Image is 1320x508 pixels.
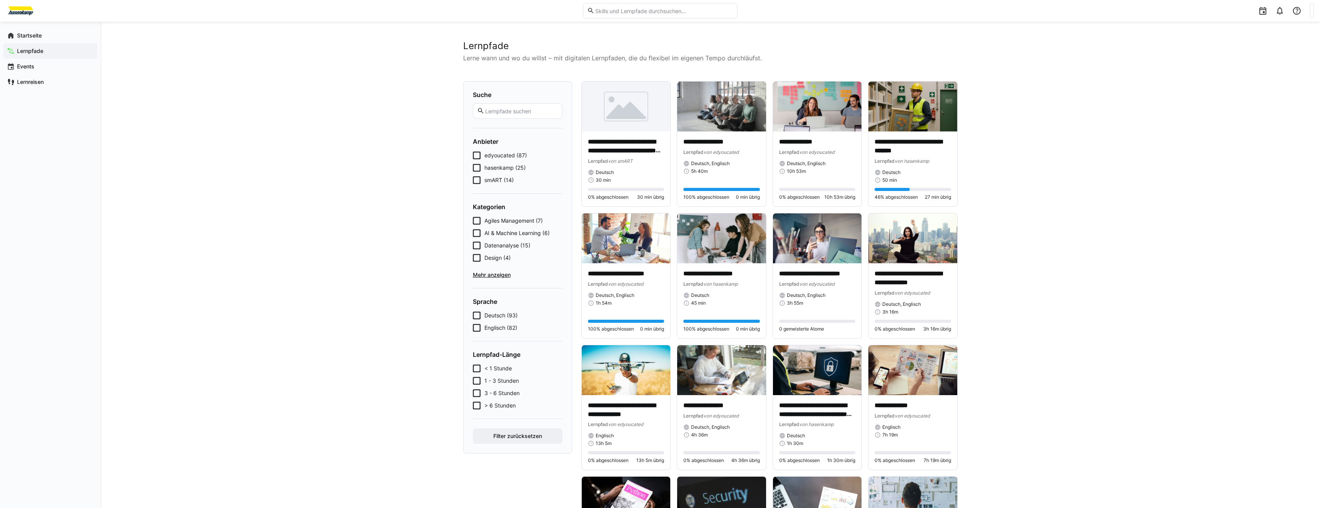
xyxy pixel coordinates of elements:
[779,421,799,427] span: Lernpfad
[787,292,826,298] span: Deutsch, Englisch
[827,457,855,464] span: 1h 30m übrig
[596,292,634,298] span: Deutsch, Englisch
[868,213,957,263] img: image
[484,312,518,319] span: Deutsch (93)
[875,194,918,200] span: 46% abgeschlossen
[924,457,951,464] span: 7h 19m übrig
[595,7,733,14] input: Skills und Lernpfade durchsuchen…
[582,345,671,395] img: image
[463,53,958,63] p: Lerne wann und wo du willst – mit digitalen Lernpfaden, die du flexibel im eigenen Tempo durchläu...
[683,194,729,200] span: 100% abgeschlossen
[691,292,709,298] span: Deutsch
[925,194,951,200] span: 27 min übrig
[484,402,516,409] span: > 6 Stunden
[588,457,629,464] span: 0% abgeschlossen
[492,432,543,440] span: Filter zurücksetzen
[875,326,915,332] span: 0% abgeschlossen
[484,107,558,114] input: Lernpfade suchen
[484,242,530,249] span: Datenanalyse (15)
[787,300,803,306] span: 3h 55m
[677,82,766,131] img: image
[895,413,930,419] span: von edyoucated
[473,298,562,305] h4: Sprache
[596,169,614,176] span: Deutsch
[868,345,957,395] img: image
[736,194,760,200] span: 0 min übrig
[923,326,951,332] span: 3h 16m übrig
[636,457,664,464] span: 13h 5m übrig
[484,229,550,237] span: AI & Machine Learning (6)
[596,440,612,447] span: 13h 5m
[895,158,929,164] span: von hasenkamp
[683,281,703,287] span: Lernpfad
[588,158,608,164] span: Lernpfad
[484,324,517,332] span: Englisch (82)
[473,271,562,279] span: Mehr anzeigen
[473,138,562,145] h4: Anbieter
[787,160,826,167] span: Deutsch, Englisch
[773,213,862,263] img: image
[608,281,643,287] span: von edyoucated
[787,440,803,447] span: 1h 30m
[787,433,805,439] span: Deutsch
[596,177,611,183] span: 30 min
[484,217,543,225] span: Agiles Management (7)
[691,160,730,167] span: Deutsch, Englisch
[779,281,799,287] span: Lernpfad
[799,421,834,427] span: von hasenkamp
[596,433,614,439] span: Englisch
[588,194,629,200] span: 0% abgeschlossen
[773,82,862,131] img: image
[779,457,820,464] span: 0% abgeschlossen
[608,158,633,164] span: von smART
[799,281,834,287] span: von edyoucated
[683,457,724,464] span: 0% abgeschlossen
[882,309,898,315] span: 3h 16m
[703,413,739,419] span: von edyoucated
[731,457,760,464] span: 4h 36m übrig
[484,389,520,397] span: 3 - 6 Stunden
[596,300,612,306] span: 1h 54m
[799,149,834,155] span: von edyoucated
[882,432,898,438] span: 7h 19m
[895,290,930,296] span: von edyoucated
[608,421,643,427] span: von edyoucated
[588,326,634,332] span: 100% abgeschlossen
[582,82,671,131] img: image
[484,152,527,159] span: edyoucated (87)
[882,301,921,307] span: Deutsch, Englisch
[691,168,708,174] span: 5h 40m
[683,326,729,332] span: 100% abgeschlossen
[787,168,806,174] span: 10h 53m
[703,149,739,155] span: von edyoucated
[473,351,562,358] h4: Lernpfad-Länge
[875,290,895,296] span: Lernpfad
[779,194,820,200] span: 0% abgeschlossen
[736,326,760,332] span: 0 min übrig
[773,345,862,395] img: image
[484,365,512,372] span: < 1 Stunde
[868,82,957,131] img: image
[882,424,900,430] span: Englisch
[683,413,703,419] span: Lernpfad
[824,194,855,200] span: 10h 53m übrig
[703,281,738,287] span: von hasenkamp
[779,149,799,155] span: Lernpfad
[683,149,703,155] span: Lernpfad
[875,457,915,464] span: 0% abgeschlossen
[875,158,895,164] span: Lernpfad
[484,164,526,172] span: hasenkamp (25)
[640,326,664,332] span: 0 min übrig
[779,326,824,332] span: 0 gemeisterte Atome
[691,424,730,430] span: Deutsch, Englisch
[582,213,671,263] img: image
[588,421,608,427] span: Lernpfad
[588,281,608,287] span: Lernpfad
[677,345,766,395] img: image
[473,203,562,211] h4: Kategorien
[637,194,664,200] span: 30 min übrig
[691,300,706,306] span: 45 min
[875,413,895,419] span: Lernpfad
[677,213,766,263] img: image
[691,432,708,438] span: 4h 36m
